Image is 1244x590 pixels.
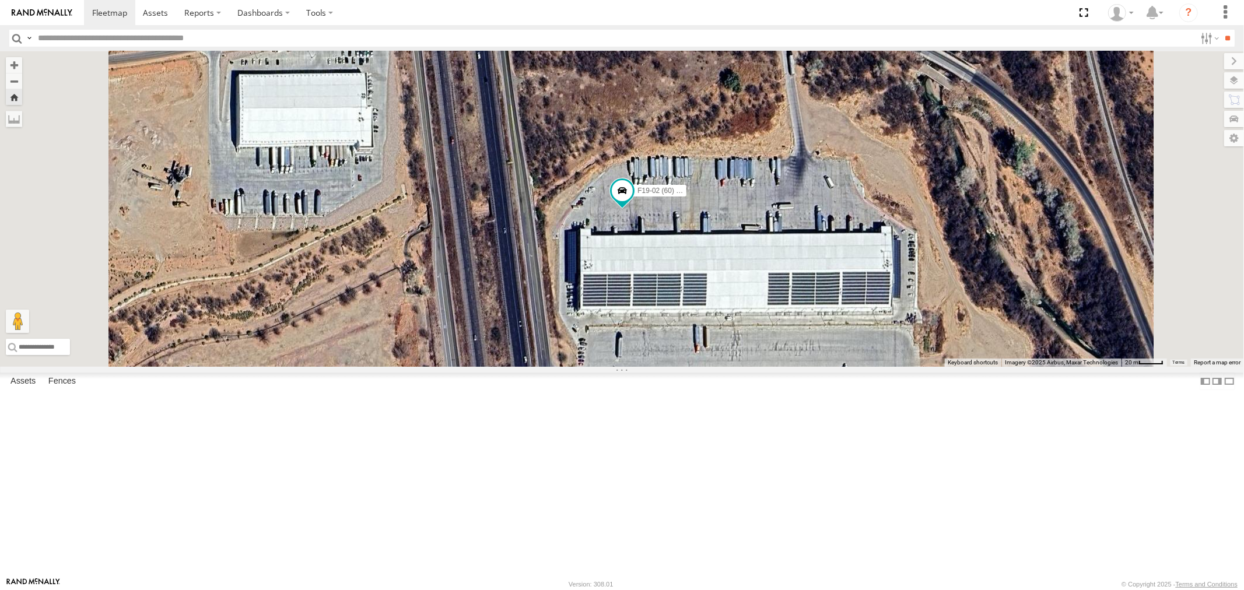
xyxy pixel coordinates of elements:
label: Measure [6,111,22,127]
label: Dock Summary Table to the Right [1211,373,1223,389]
label: Assets [5,373,41,389]
label: Dock Summary Table to the Left [1200,373,1211,389]
a: Terms (opens in new tab) [1173,360,1185,365]
label: Hide Summary Table [1224,373,1235,389]
i: ? [1179,3,1198,22]
label: Map Settings [1224,130,1244,146]
button: Keyboard shortcuts [948,359,998,367]
span: 20 m [1125,359,1138,366]
img: rand-logo.svg [12,9,72,17]
label: Fences [43,373,82,389]
button: Drag Pegman onto the map to open Street View [6,310,29,333]
div: Jason Ham [1104,4,1138,22]
label: Search Filter Options [1196,30,1221,47]
button: Zoom in [6,57,22,73]
button: Map Scale: 20 m per 39 pixels [1122,359,1167,367]
div: © Copyright 2025 - [1122,581,1238,588]
a: Terms and Conditions [1176,581,1238,588]
div: Version: 308.01 [569,581,613,588]
button: Zoom Home [6,89,22,105]
span: F19-02 (60) - [PERSON_NAME] [637,186,738,194]
label: Search Query [24,30,34,47]
button: Zoom out [6,73,22,89]
span: Imagery ©2025 Airbus, Maxar Technologies [1005,359,1118,366]
a: Report a map error [1194,359,1241,366]
a: Visit our Website [6,578,60,590]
